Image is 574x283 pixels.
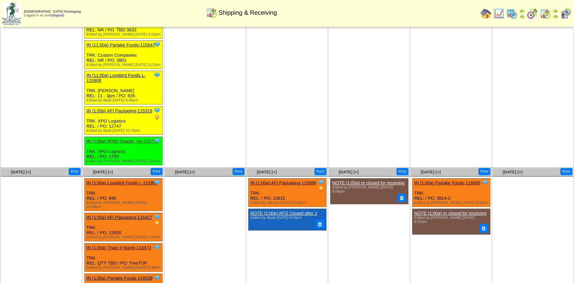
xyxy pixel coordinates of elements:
a: [DATE] [+] [93,170,113,174]
a: IN (1:00a) AFI Packaging-115899 [250,180,316,185]
div: Edited by Bpali [DATE] 9:46pm [86,98,162,102]
img: calendarinout.gif [206,7,217,18]
img: Tooltip [154,71,160,78]
a: [DATE] [+] [503,170,522,174]
img: calendarprod.gif [506,8,517,19]
a: NOTE (1:00a) nr closed for receiving [332,180,405,185]
button: Print [233,168,244,175]
div: Edited by [PERSON_NAME] [DATE] 8:48pm [86,266,162,270]
div: Edited by [PERSON_NAME] [DATE] 5:02pm [86,32,162,37]
a: IN (1:00a) Lovebird Foods L-115905 [86,180,158,185]
img: PO [318,186,324,193]
button: Print [69,168,81,175]
a: [DATE] [+] [421,170,440,174]
div: Edited by [PERSON_NAME] [DATE] 8:33pm [414,201,490,205]
a: [DATE] [+] [257,170,277,174]
div: TRK: XPO Logistics REL: / PO: 12747 [85,106,163,135]
div: TRK: Custom Companies REL: NR / PO: 3801 [85,40,163,69]
div: Edited by [PERSON_NAME] [DATE] 5:21pm [86,63,162,67]
div: TRK: REL: / PO: 12830 [85,213,163,241]
button: Delete Note [316,220,324,229]
img: Tooltip [154,179,160,186]
div: Edited by Bpali [DATE] 4:25pm [250,216,323,220]
img: arrowleft.gif [553,8,558,14]
img: Tooltip [154,107,160,114]
img: PO [154,114,160,121]
a: [DATE] [+] [175,170,195,174]
div: Edited by Bpali [DATE] 10:33pm [86,129,162,133]
img: Tooltip [154,41,160,48]
img: calendarinout.gif [540,8,551,19]
div: Edited by [PERSON_NAME] [DATE] 8:07pm [414,216,487,224]
button: Print [151,168,163,175]
button: Print [478,168,490,175]
div: TRK: [PERSON_NAME] REL: 11 - 3pm / PO: 835 [85,71,163,104]
a: NOTE (1:00a) nr closed for receiving [414,211,487,216]
button: Print [560,168,572,175]
a: IN (1:00a) Thats It Nutriti-116473 [86,245,151,250]
a: IN (1:00a) AFI Packaging-116427 [86,215,152,220]
a: [DATE] [+] [11,170,31,174]
a: NOTE (2:00p) AFI2 Closed after 2 [250,211,317,216]
span: [DEMOGRAPHIC_DATA] Packaging [24,10,81,14]
div: TRK: REL: / PO: 3814-2 [412,178,490,207]
span: Shipping & Receiving [219,9,277,16]
img: PO [154,220,160,227]
img: arrowleft.gif [519,8,525,14]
img: Tooltip [318,179,324,186]
button: Delete Note [479,224,488,233]
img: Tooltip [154,137,160,144]
a: IN (1:00a) Partake Foods-116005 [414,180,480,185]
img: home.gif [480,8,491,19]
span: Logged in as Svilla [24,10,81,17]
div: TRK: REL: QTY TBD / PO: TreeTOP [85,243,163,271]
div: Edited by [PERSON_NAME] [DATE] 2:27pm [86,159,162,163]
img: calendarcustomer.gif [560,8,571,19]
img: zoroco-logo-small.webp [2,2,21,25]
img: Tooltip [154,213,160,220]
a: IN (11:00a) Lovebird Foods L-115908 [86,73,145,83]
img: arrowright.gif [553,14,558,19]
div: Edited by [PERSON_NAME] [DATE] 4:54pm [86,235,162,239]
div: TRK: REL: / PO: 12815 [249,178,326,207]
div: TRK: REL: / PO: 846 [85,178,163,211]
img: Tooltip [154,244,160,251]
button: Delete Note [397,194,406,202]
div: Edited by [PERSON_NAME] [DATE] 8:06pm [332,185,405,194]
img: arrowright.gif [519,14,525,19]
a: (logout) [53,14,64,17]
a: IN (11:00a) Partake Foods-115647 [86,42,155,47]
a: IN (1:00p) RIND Snacks, Inc-115710 [86,139,159,144]
a: IN (1:00p) AFI Packaging-115319 [86,108,152,113]
div: Edited by Jdexter [DATE] 5:26pm [250,201,326,205]
div: TRK: XPO Logistics REL: / PO: 1750 [85,137,163,165]
img: line_graph.gif [493,8,504,19]
img: Tooltip [154,274,160,281]
a: IN (1:00a) Partake Foods-116538 [86,275,153,281]
a: [DATE] [+] [339,170,359,174]
button: Print [314,168,326,175]
img: Tooltip [481,179,488,186]
img: calendarblend.gif [527,8,538,19]
button: Print [396,168,408,175]
div: Edited by [PERSON_NAME] [DATE] 10:26pm [86,201,162,209]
